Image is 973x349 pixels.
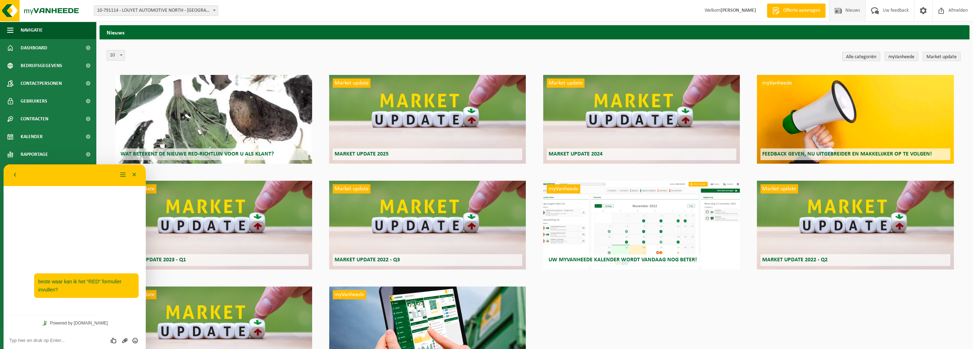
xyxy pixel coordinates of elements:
div: Group of buttons [105,173,137,180]
span: Navigatie [21,21,43,39]
span: Contracten [21,110,48,128]
span: Rapportage [21,146,48,163]
span: Uw myVanheede kalender wordt vandaag nog beter! [549,257,697,263]
iframe: chat widget [4,164,146,349]
span: Offerte aanvragen [781,7,822,14]
span: Market update [760,184,798,193]
a: Wat betekent de nieuwe RED-richtlijn voor u als klant? [115,75,312,164]
span: Market update 2022 - Q3 [335,257,400,263]
span: Bedrijfsgegevens [21,57,62,75]
span: myVanheede [547,184,580,193]
button: Emoji invoeren [126,173,137,180]
span: Kalender [21,128,43,146]
a: Market update [923,52,961,61]
a: Market update Market update 2024 [543,75,740,164]
div: Beoordeel deze chat [105,173,116,180]
a: Alle categoriën [842,52,880,61]
span: 10-791114 - LOUYET AUTOMOTIVE NORTH - SINT-PIETERS-LEEUW [94,6,218,16]
span: Market update 2023 - Q1 [121,257,186,263]
span: 10 [107,50,125,60]
span: Market update [547,78,584,88]
a: Market update Market update 2022 - Q3 [329,181,526,269]
a: myVanheede Feedback geven, nu uitgebreider en makkelijker op te volgen! [757,75,954,164]
a: myVanheede Uw myVanheede kalender wordt vandaag nog beter! [543,181,740,269]
a: Offerte aanvragen [767,4,825,18]
a: Market update Market update 2023 - Q1 [115,181,312,269]
a: Market update Market update 2022 - Q2 [757,181,954,269]
span: Feedback geven, nu uitgebreider en makkelijker op te volgen! [762,151,932,157]
span: Documenten [21,163,51,181]
span: Dashboard [21,39,47,57]
span: 10-791114 - LOUYET AUTOMOTIVE NORTH - SINT-PIETERS-LEEUW [94,5,218,16]
a: myVanheede [884,52,918,61]
a: Market update Market update 2025 [329,75,526,164]
span: myVanheede [760,78,794,88]
span: Wat betekent de nieuwe RED-richtlijn voor u als klant? [121,151,274,157]
span: myVanheede [333,290,366,299]
span: Market update 2024 [549,151,603,157]
span: Market update 2025 [335,151,389,157]
span: Market update 2022 - Q2 [762,257,828,263]
strong: [PERSON_NAME] [721,8,756,13]
span: Market update [333,78,370,88]
button: Upload bestand [116,173,126,180]
span: Market update [333,184,370,193]
span: 10 [107,50,125,61]
span: Contactpersonen [21,75,62,92]
h2: Nieuws [100,25,969,39]
span: Gebruikers [21,92,47,110]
